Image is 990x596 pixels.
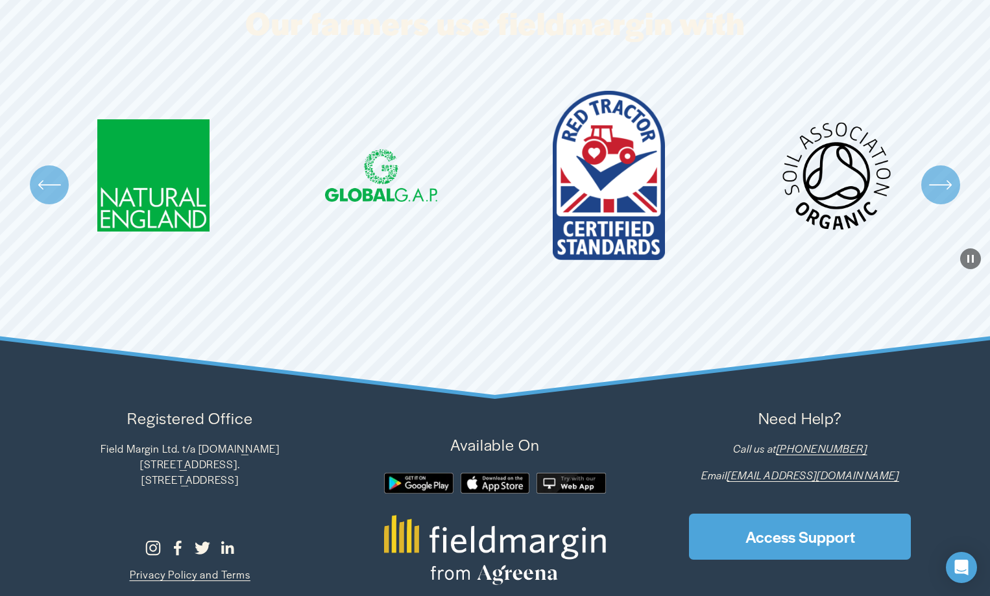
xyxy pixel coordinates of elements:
a: Instagram [145,540,161,556]
a: Access Support [689,514,911,560]
a: LinkedIn [219,540,235,556]
em: [PHONE_NUMBER] [777,441,867,456]
div: Open Intercom Messenger [946,552,977,583]
a: Facebook [170,540,186,556]
button: Pause Background [960,248,981,269]
p: Registered Office [41,407,339,430]
a: Twitter [195,540,210,556]
p: Need Help? [651,407,949,430]
em: Email [701,468,727,483]
p: Available On [346,433,644,457]
a: [PHONE_NUMBER] [777,441,867,457]
p: Field Margin Ltd. t/a [DOMAIN_NAME] [STREET_ADDRESS]. [STREET_ADDRESS] [41,441,339,487]
em: [EMAIL_ADDRESS][DOMAIN_NAME] [727,468,899,483]
a: Privacy Policy and Terms [130,567,250,582]
button: Previous [30,165,69,204]
a: [EMAIL_ADDRESS][DOMAIN_NAME] [727,468,899,483]
button: Next [921,165,960,204]
em: Call us at [733,441,777,456]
